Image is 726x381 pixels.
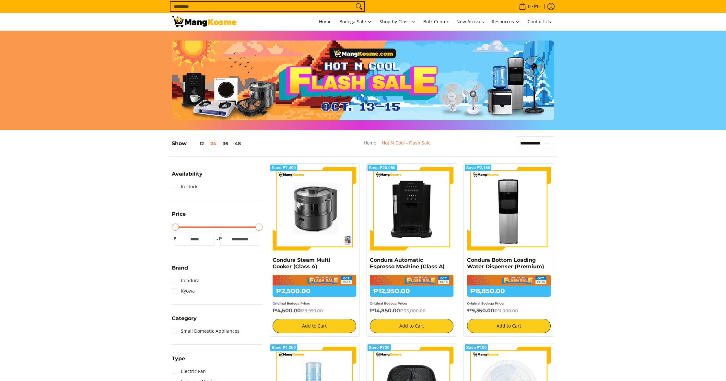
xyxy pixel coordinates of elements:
span: New Arrivals [456,18,484,25]
span: Bodega Sale [339,18,372,26]
button: Add to Cart [370,319,453,333]
img: Condura Steam Multi Cooker (Class A) [273,167,356,250]
a: Shop by Class [376,13,419,30]
button: 48 [231,141,244,146]
a: Condura Bottom Loading Water Dispenser (Premium) [467,257,544,270]
a: Kyowa [172,286,195,296]
span: Bulk Center [423,18,449,25]
del: ₱11,000.00 [494,308,518,313]
span: Availability [172,171,203,177]
span: Save ₱100 [466,346,487,350]
del: ₱33,000.00 [400,308,426,313]
h6: ₱2,500.00 [273,285,356,297]
span: Save ₱2,150 [466,166,490,170]
a: New Arrivals [453,13,487,30]
span: • [517,3,542,10]
summary: Open [172,212,186,222]
a: In stock [172,181,197,192]
img: Condura Automatic Espresso Machine (Class A) [370,167,453,250]
a: Small Domestic Appliances [172,326,240,336]
summary: Open [172,171,203,181]
h6: ₱8,850.00 [467,285,551,297]
a: Resources [488,13,523,30]
button: 12 [187,141,207,146]
img: Hot N Cool: Mang Kosme MID-PAYDAY APPLIANCES SALE! l Mang Kosme [172,16,237,27]
span: Save ₱4,350 [272,346,296,350]
span: ₱ [172,236,178,242]
a: Bulk Center [420,13,452,30]
span: Type [172,356,185,361]
a: Condura Steam Multi Cooker (Class A) [273,257,330,270]
span: Category [172,316,197,321]
span: Home [319,18,332,25]
span: Shop by Class [380,18,416,26]
small: Original Bodega Price: [370,302,407,305]
button: 24 [207,141,219,146]
h5: Show [172,140,244,147]
nav: Main Menu [243,13,554,30]
h6: ₱12,950.00 [370,285,453,297]
del: ₱9,999.00 [301,308,323,313]
a: Home [316,13,335,30]
button: Add to Cart [467,319,551,333]
span: Save ₱720 [369,346,390,350]
h6: ₱4,500.00 [273,307,356,314]
h6: ₱14,850.00 [370,307,453,314]
span: Save ₱20,050 [369,166,395,170]
small: Original Bodega Price: [467,302,504,305]
span: ₱0 [533,4,541,9]
button: Add to Cart [273,319,356,333]
nav: Breadcrumbs [317,139,478,154]
a: Bodega Sale [336,13,375,30]
a: Condura Automatic Espresso Machine (Class A) [370,257,445,270]
summary: Open [172,356,185,366]
a: Condura [172,275,200,286]
summary: Open [172,265,188,275]
small: Original Bodega Price: [273,302,310,305]
span: Resources [492,18,520,26]
a: Home [364,140,376,146]
h6: ₱9,350.00 [467,307,551,314]
span: ₱ [217,236,224,242]
span: Brand [172,265,188,271]
button: Search [354,2,364,11]
a: Hot N Cool - Flash Sale [382,140,431,146]
span: Save ₱7,499 [272,166,296,170]
a: Contact Us [524,13,554,30]
a: Electric Fan [172,366,206,376]
span: Contact Us [528,18,551,25]
img: Condura Bottom Loading Water Dispenser (Premium) [467,167,551,250]
button: 36 [219,141,231,146]
span: Price [172,212,186,217]
summary: Open [172,316,197,326]
span: 0 [527,4,532,9]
